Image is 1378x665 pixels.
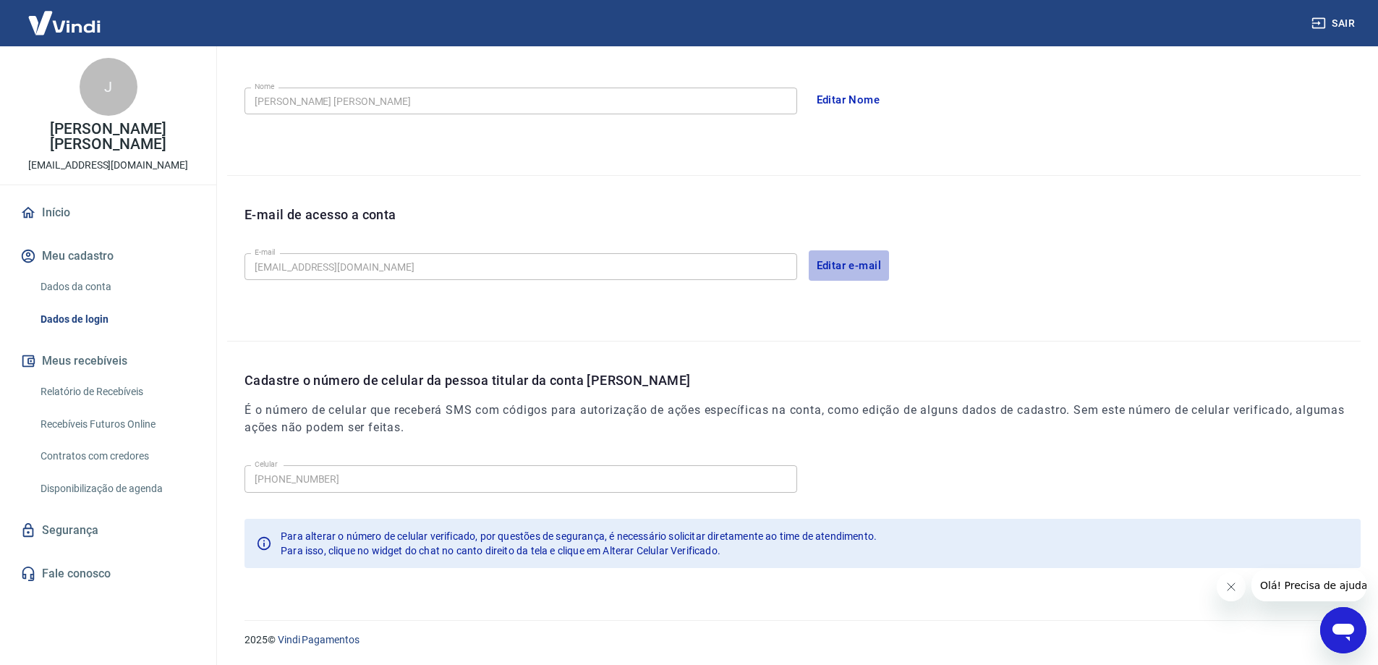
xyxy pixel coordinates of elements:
p: [PERSON_NAME] [PERSON_NAME] [12,122,205,152]
a: Dados de login [35,305,199,334]
h6: É o número de celular que receberá SMS com códigos para autorização de ações específicas na conta... [244,402,1361,436]
span: Para isso, clique no widget do chat no canto direito da tela e clique em Alterar Celular Verificado. [281,545,720,556]
p: [EMAIL_ADDRESS][DOMAIN_NAME] [28,158,188,173]
iframe: Botão para abrir a janela de mensagens [1320,607,1366,653]
a: Recebíveis Futuros Online [35,410,199,439]
button: Editar e-mail [809,250,890,281]
a: Início [17,197,199,229]
label: E-mail [255,247,275,258]
p: 2025 © [244,632,1343,648]
p: Cadastre o número de celular da pessoa titular da conta [PERSON_NAME] [244,370,1361,390]
span: Olá! Precisa de ajuda? [9,10,122,22]
p: E-mail de acesso a conta [244,205,396,224]
iframe: Fechar mensagem [1217,572,1246,601]
button: Sair [1309,10,1361,37]
button: Meu cadastro [17,240,199,272]
a: Vindi Pagamentos [278,634,360,645]
label: Celular [255,459,278,470]
label: Nome [255,81,275,92]
a: Disponibilização de agenda [35,474,199,504]
iframe: Mensagem da empresa [1251,569,1366,601]
img: Vindi [17,1,111,45]
button: Meus recebíveis [17,345,199,377]
a: Segurança [17,514,199,546]
a: Fale conosco [17,558,199,590]
a: Dados da conta [35,272,199,302]
div: J [80,58,137,116]
span: Para alterar o número de celular verificado, por questões de segurança, é necessário solicitar di... [281,530,877,542]
button: Editar Nome [809,85,888,115]
a: Contratos com credores [35,441,199,471]
a: Relatório de Recebíveis [35,377,199,407]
